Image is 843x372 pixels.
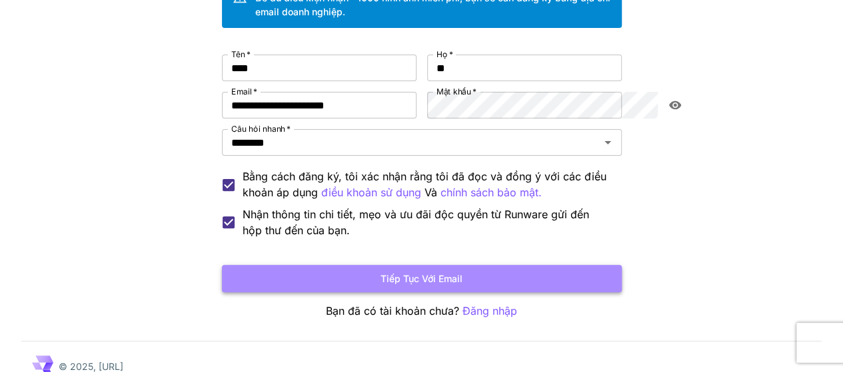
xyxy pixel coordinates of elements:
button: bật/tắt hiển thị mật khẩu [663,93,687,117]
font: Tiếp tục với email [381,273,462,284]
button: Bằng cách đăng ký, tôi xác nhận rằng tôi đã đọc và đồng ý với các điều khoản áp dụng điều khoản s... [440,184,542,201]
font: Nhận thông tin chi tiết, mẹo và ưu đãi độc quyền từ Runware gửi đến hộp thư đến của bạn. [243,208,589,237]
font: Câu hỏi nhanh [231,124,285,134]
font: chính sách bảo mật. [440,186,542,199]
font: © 2025, [URL] [59,361,123,372]
font: Email [231,87,252,96]
button: Mở [598,133,617,152]
button: Bằng cách đăng ký, tôi xác nhận rằng tôi đã đọc và đồng ý với các điều khoản áp dụng Và chính sác... [321,184,421,201]
font: Bạn đã có tài khoản chưa? [326,304,459,317]
font: điều khoản sử dụng [321,186,421,199]
font: Họ [436,49,448,59]
font: Bằng cách đăng ký, tôi xác nhận rằng tôi đã đọc và đồng ý với các điều khoản áp dụng [243,170,606,199]
font: Mật khẩu [436,87,471,96]
font: Đăng nhập [462,304,517,317]
font: Tên [231,49,245,59]
button: Đăng nhập [462,303,517,319]
button: Tiếp tục với email [222,265,622,292]
font: Và [424,186,437,199]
